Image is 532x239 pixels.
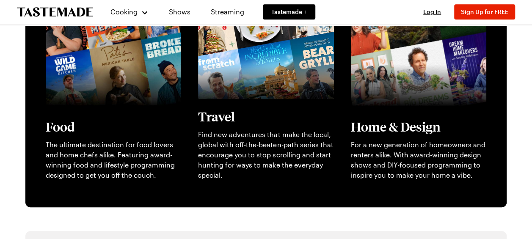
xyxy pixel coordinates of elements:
span: Tastemade + [271,8,307,16]
span: Log In [423,8,441,15]
button: Sign Up for FREE [454,4,515,19]
button: Cooking [110,2,149,22]
span: Sign Up for FREE [461,8,508,15]
a: To Tastemade Home Page [17,7,93,17]
span: Cooking [110,8,138,16]
button: Log In [415,8,449,16]
a: Tastemade + [263,4,315,19]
